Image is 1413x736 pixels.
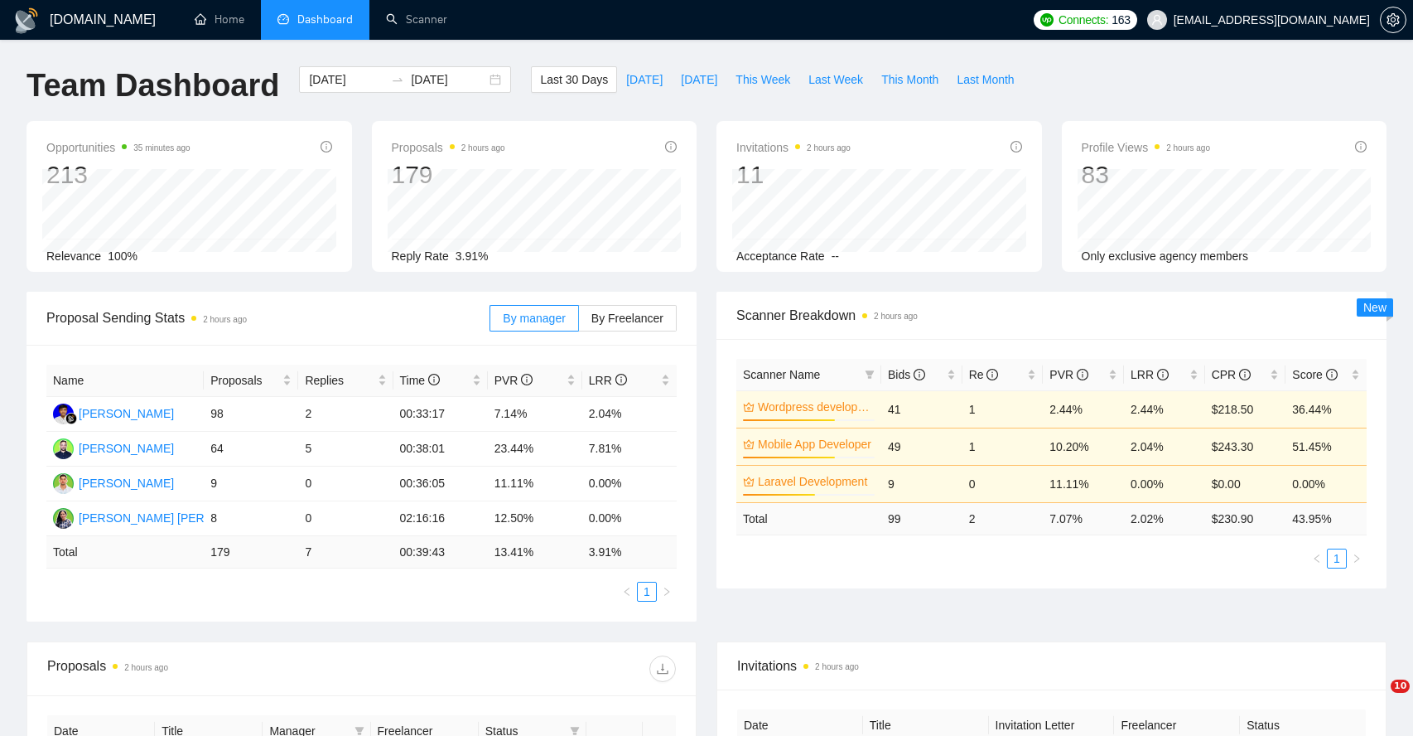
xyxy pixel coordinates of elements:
[617,66,672,93] button: [DATE]
[736,138,851,157] span: Invitations
[1124,428,1205,465] td: 2.04%
[1124,390,1205,428] td: 2.44%
[298,467,393,501] td: 0
[411,70,486,89] input: End date
[1327,549,1347,569] li: 1
[386,12,447,27] a: searchScanner
[53,473,74,494] img: AC
[1010,141,1022,153] span: info-circle
[657,582,677,602] li: Next Page
[488,432,582,467] td: 23.44%
[1307,549,1327,569] li: Previous Page
[79,474,174,492] div: [PERSON_NAME]
[298,536,393,569] td: 7
[881,390,962,428] td: 41
[662,587,672,597] span: right
[881,70,938,89] span: This Month
[1059,11,1108,29] span: Connects:
[591,312,663,325] span: By Freelancer
[1328,550,1346,568] a: 1
[391,73,404,86] span: swap-right
[881,502,962,535] td: 99
[298,365,393,397] th: Replies
[204,365,298,397] th: Proposals
[46,365,204,397] th: Name
[298,432,393,467] td: 5
[1352,554,1362,564] span: right
[1082,159,1211,191] div: 83
[108,249,137,263] span: 100%
[53,441,174,454] a: SK[PERSON_NAME]
[531,66,617,93] button: Last 30 Days
[503,312,565,325] span: By manager
[46,138,190,157] span: Opportunities
[488,467,582,501] td: 11.11%
[758,435,871,453] a: Mobile App Developer
[888,368,925,381] span: Bids
[297,12,353,27] span: Dashboard
[1082,138,1211,157] span: Profile Views
[1043,390,1124,428] td: 2.44%
[1285,465,1367,502] td: 0.00%
[393,397,488,432] td: 00:33:17
[1355,141,1367,153] span: info-circle
[461,143,505,153] time: 2 hours ago
[79,404,174,423] div: [PERSON_NAME]
[1040,13,1054,27] img: upwork-logo.png
[657,582,677,602] button: right
[622,587,632,597] span: left
[617,582,637,602] li: Previous Page
[962,428,1044,465] td: 1
[672,66,726,93] button: [DATE]
[1124,502,1205,535] td: 2.02 %
[649,656,676,682] button: download
[881,428,962,465] td: 49
[53,406,174,419] a: FR[PERSON_NAME]
[428,374,440,385] span: info-circle
[582,536,677,569] td: 3.91 %
[521,374,533,385] span: info-circle
[1166,143,1210,153] time: 2 hours ago
[124,663,168,672] time: 2 hours ago
[743,438,755,450] span: crown
[807,143,851,153] time: 2 hours ago
[210,371,279,390] span: Proposals
[615,374,627,385] span: info-circle
[957,70,1014,89] span: Last Month
[1151,14,1163,26] span: user
[1347,549,1367,569] button: right
[46,249,101,263] span: Relevance
[53,476,174,489] a: AC[PERSON_NAME]
[391,73,404,86] span: to
[872,66,948,93] button: This Month
[298,397,393,432] td: 2
[665,141,677,153] span: info-circle
[808,70,863,89] span: Last Week
[79,439,174,458] div: [PERSON_NAME]
[1285,390,1367,428] td: 36.44%
[589,374,627,387] span: LRR
[195,12,244,27] a: homeHome
[874,312,918,321] time: 2 hours ago
[832,249,839,263] span: --
[1239,369,1251,380] span: info-circle
[400,374,440,387] span: Time
[392,249,449,263] span: Reply Rate
[1043,502,1124,535] td: 7.07 %
[204,501,298,536] td: 8
[321,141,332,153] span: info-circle
[861,362,878,387] span: filter
[743,401,755,413] span: crown
[1077,369,1088,380] span: info-circle
[914,369,925,380] span: info-circle
[53,404,74,424] img: FR
[1205,428,1286,465] td: $243.30
[617,582,637,602] button: left
[1157,369,1169,380] span: info-circle
[735,70,790,89] span: This Week
[540,70,608,89] span: Last 30 Days
[204,536,298,569] td: 179
[393,536,488,569] td: 00:39:43
[948,66,1023,93] button: Last Month
[1205,390,1286,428] td: $218.50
